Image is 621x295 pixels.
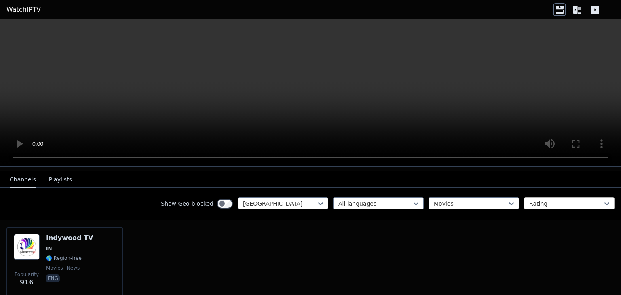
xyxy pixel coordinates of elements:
button: Channels [10,172,36,188]
img: Indywood TV [14,234,40,260]
span: movies [46,265,63,271]
span: IN [46,245,52,252]
span: 916 [20,278,33,287]
a: WatchIPTV [6,5,41,15]
h6: Indywood TV [46,234,93,242]
button: Playlists [49,172,72,188]
p: eng [46,274,60,282]
span: Popularity [15,271,39,278]
label: Show Geo-blocked [161,200,213,208]
span: 🌎 Region-free [46,255,82,261]
span: news [65,265,80,271]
